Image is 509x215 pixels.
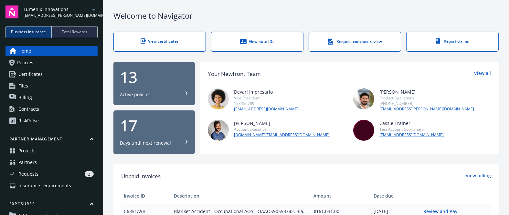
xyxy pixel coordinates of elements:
span: Home [18,46,31,56]
button: 17Days until next renewal [113,110,195,154]
span: Insurance requirements [18,180,71,191]
a: Requests2 [5,169,98,179]
a: Certificates [5,69,98,79]
span: Blanket Accident - Occupational AOS - OAAOS90553742, Blanket Accident - [MEDICAL_DATA] CA - OACA1... [174,208,309,215]
a: Billing [5,92,98,103]
a: Contracts [5,104,98,114]
div: Days until next renewal [120,140,171,146]
div: View certificates [127,38,193,44]
th: Description [171,188,311,204]
button: Lumenix Innovations[EMAIL_ADDRESS][PERSON_NAME][DOMAIN_NAME]arrowDropDown [24,5,98,18]
div: RiskPulse [18,116,39,126]
a: [DOMAIN_NAME][EMAIL_ADDRESS][DOMAIN_NAME] [234,132,330,138]
div: Account Executive [234,127,330,132]
div: Report claims [419,38,485,44]
div: Contracts [18,104,39,114]
span: Lumenix Innovations [24,6,90,13]
a: [EMAIL_ADDRESS][DOMAIN_NAME] [234,106,298,112]
div: Active policies [120,91,151,98]
div: Product Operations [379,95,474,101]
a: Files [5,81,98,91]
th: Amount [311,188,371,204]
a: Partners [5,157,98,168]
img: navigator-logo.svg [5,5,18,18]
div: Request contract review [322,38,388,45]
div: 2 [85,171,94,177]
a: Review and Pay [424,208,463,214]
th: Date due [371,188,421,204]
div: Vice President [234,95,298,101]
a: [EMAIL_ADDRESS][PERSON_NAME][DOMAIN_NAME] [379,106,474,112]
div: Devari Impresario [234,88,298,95]
span: Business Insurance [11,29,46,35]
span: Certificates [18,69,43,79]
div: 17 [120,118,188,133]
a: View all [474,70,491,78]
span: Policies [17,57,33,68]
div: [PERSON_NAME] [234,120,330,127]
span: Projects [18,146,36,156]
img: photo [353,120,374,141]
th: Invoice ID [121,188,171,204]
div: View auto IDs [224,38,290,45]
span: Total Rewards [62,29,87,35]
a: Request contract review [309,32,401,52]
div: Welcome to Navigator [113,10,499,21]
a: Projects [5,146,98,156]
a: [EMAIL_ADDRESS][DOMAIN_NAME] [379,132,444,138]
img: photo [208,120,229,141]
a: View certificates [113,32,206,52]
span: Billing [18,92,32,103]
a: arrowDropDown [90,6,98,14]
a: Policies [5,57,98,68]
div: [PHONE_NUMBER] [379,101,474,106]
div: Test Account Coordinator [379,127,444,132]
span: Partners [18,157,37,168]
span: [EMAIL_ADDRESS][PERSON_NAME][DOMAIN_NAME] [24,13,90,18]
a: View billing [466,172,491,180]
button: 13Active policies [113,62,195,106]
div: 13 [120,69,188,85]
div: 123456789 [234,101,298,106]
img: photo [353,88,374,109]
button: Partner management [5,136,98,144]
a: Report claims [406,32,499,52]
span: Requests [18,169,38,179]
button: Exposures [5,201,98,209]
a: Insurance requirements [5,180,98,191]
a: View auto IDs [211,32,303,52]
a: Home [5,46,98,56]
div: Your Newfront Team [208,70,261,78]
span: Files [18,81,28,91]
div: [PERSON_NAME] [379,88,474,95]
a: RiskPulse [5,116,98,126]
div: Cassie Trainer [379,120,444,127]
span: Unpaid Invoices [121,172,161,180]
img: photo [208,88,229,109]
